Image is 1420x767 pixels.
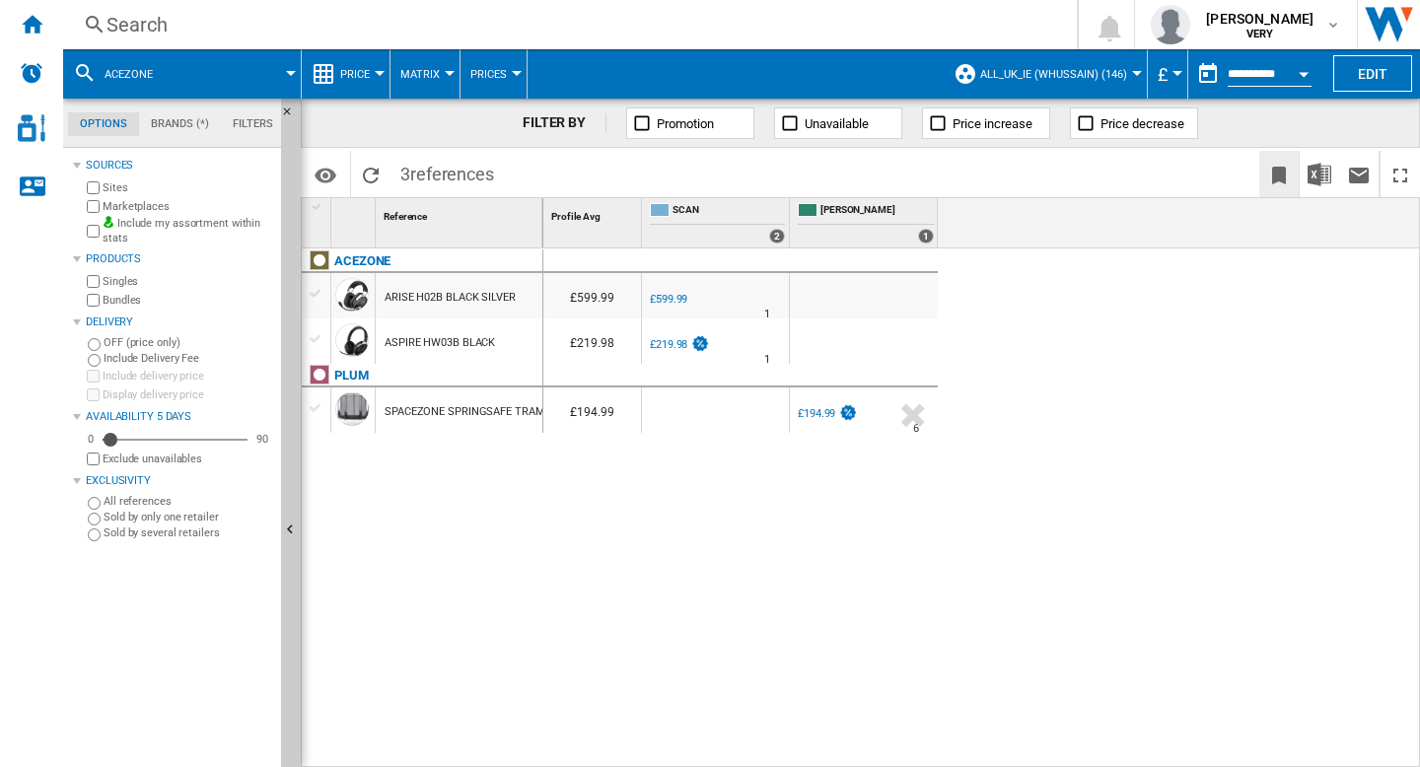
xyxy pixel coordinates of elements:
div: Delivery Time : 1 day [764,305,770,324]
span: Reference [384,211,427,222]
span: Profile Avg [551,211,601,222]
label: Sold by several retailers [104,525,273,540]
div: ASPIRE HW03B BLACK [385,320,495,366]
label: Include my assortment within stats [103,216,273,246]
div: Price [312,49,380,99]
button: Send this report by email [1339,151,1379,197]
div: 2 offers sold by SCAN [769,229,785,244]
button: Prices [470,49,517,99]
input: All references [88,497,101,510]
div: Search [106,11,1026,38]
span: ACEZONE [105,68,153,81]
span: Promotion [657,116,714,131]
div: 1 offers sold by ROBERT DYAS [918,229,934,244]
span: Unavailable [805,116,869,131]
span: Price decrease [1100,116,1184,131]
button: Options [306,157,345,192]
label: Bundles [103,293,273,308]
span: Matrix [400,68,440,81]
div: Delivery Time : 1 day [764,350,770,370]
md-menu: Currency [1148,49,1188,99]
button: Hide [281,99,305,134]
div: [PERSON_NAME] 1 offers sold by ROBERT DYAS [794,198,938,247]
label: Exclude unavailables [103,452,273,466]
button: md-calendar [1188,54,1228,94]
div: SCAN 2 offers sold by SCAN [646,198,789,247]
span: [PERSON_NAME] [820,203,934,220]
div: 90 [251,432,273,447]
span: SCAN [673,203,785,220]
button: Download in Excel [1300,151,1339,197]
div: Sort None [380,198,542,229]
label: Include Delivery Fee [104,351,273,366]
div: £219.98 [650,338,687,351]
button: ACEZONE [105,49,173,99]
input: Include my assortment within stats [87,219,100,244]
label: Marketplaces [103,199,273,214]
span: Price [340,68,370,81]
md-tab-item: Filters [221,112,285,136]
label: Include delivery price [103,369,273,383]
input: Include Delivery Fee [88,354,101,367]
span: £ [1158,64,1168,85]
img: promotionV3.png [838,404,858,421]
div: £599.99 [543,273,641,318]
div: ARISE H02B BLACK SILVER [385,275,516,320]
input: Marketplaces [87,200,100,213]
div: £219.98 [543,318,641,364]
md-tab-item: Options [68,112,139,136]
button: Maximize [1381,151,1420,197]
img: alerts-logo.svg [20,61,43,85]
div: SPACEZONE SPRINGSAFE TRAMPOLINE AND 3G ENCLOSURE 8 FEET [385,389,722,435]
label: OFF (price only) [104,335,273,350]
button: Open calendar [1286,53,1321,89]
span: references [410,164,494,184]
button: £ [1158,49,1177,99]
img: cosmetic-logo.svg [18,114,45,142]
div: Profile Avg Sort None [547,198,641,229]
img: promotionV3.png [690,335,710,352]
div: £599.99 [647,290,687,310]
input: Bundles [87,294,100,307]
button: Price decrease [1070,107,1198,139]
label: All references [104,494,273,509]
div: £599.99 [650,293,687,306]
div: FILTER BY [523,113,606,133]
button: Unavailable [774,107,902,139]
input: Sites [87,181,100,194]
button: Promotion [626,107,754,139]
button: Bookmark this report [1259,151,1299,197]
span: ALL_UK_IE (whussain) (146) [980,68,1127,81]
div: ACEZONE [73,49,291,99]
button: Edit [1333,55,1412,92]
label: Display delivery price [103,387,273,402]
div: £194.99 [795,404,858,424]
div: Delivery [86,314,273,330]
input: Singles [87,275,100,288]
div: Reference Sort None [380,198,542,229]
div: £194.99 [798,407,835,420]
md-tab-item: Brands (*) [139,112,221,136]
div: Exclusivity [86,473,273,489]
div: Sort None [547,198,641,229]
input: Include delivery price [87,370,100,383]
input: Sold by only one retailer [88,513,101,525]
input: Display delivery price [87,453,100,465]
button: Reload [351,151,390,197]
span: Price increase [953,116,1032,131]
img: excel-24x24.png [1308,163,1331,186]
div: Delivery Time : 6 days [913,419,919,439]
div: Sources [86,158,273,174]
span: 3 [390,151,504,192]
span: [PERSON_NAME] [1206,9,1313,29]
div: £194.99 [543,387,641,433]
button: Price [340,49,380,99]
div: Sort None [335,198,375,229]
div: ALL_UK_IE (whussain) (146) [954,49,1137,99]
div: £219.98 [647,335,710,355]
button: Price increase [922,107,1050,139]
label: Singles [103,274,273,289]
input: Sold by several retailers [88,528,101,541]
